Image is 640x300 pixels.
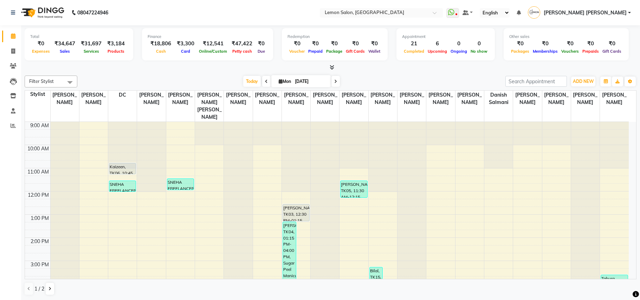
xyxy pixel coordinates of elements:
[26,145,50,152] div: 10:00 AM
[469,49,489,54] span: No show
[449,49,469,54] span: Ongoing
[108,91,137,99] span: DC
[469,40,489,48] div: 0
[256,49,267,54] span: Due
[426,40,449,48] div: 6
[79,91,108,107] span: [PERSON_NAME]
[179,49,192,54] span: Card
[505,76,567,87] input: Search Appointment
[344,40,367,48] div: ₹0
[573,79,594,84] span: ADD NEW
[255,40,267,48] div: ₹0
[370,267,383,294] div: Bilal, TK15, 03:10 PM-04:20 PM, Master Haircut Men w/o wash (₹550),[PERSON_NAME] Styling (₹440)
[195,91,224,122] span: [PERSON_NAME] [PERSON_NAME]
[283,204,309,221] div: [PERSON_NAME], TK03, 12:30 PM-01:15 PM, Whitening Pedicure
[426,49,449,54] span: Upcoming
[51,91,79,107] span: [PERSON_NAME]
[340,91,368,107] span: [PERSON_NAME]
[29,78,54,84] span: Filter Stylist
[29,238,50,245] div: 2:00 PM
[243,76,261,87] span: Today
[601,275,628,298] div: Tahura, TK13, 03:30 PM-04:30 PM, Root touch up (Inoa up to 1 inch)
[18,3,66,22] img: logo
[341,181,367,197] div: [PERSON_NAME], TK05, 11:30 AM-12:15 PM, Lemon Luxury Pedicure (₹3850)
[402,49,426,54] span: Completed
[306,49,324,54] span: Prepaid
[30,40,52,48] div: ₹0
[560,49,581,54] span: Vouchers
[581,49,601,54] span: Prepaids
[106,49,126,54] span: Products
[26,191,50,199] div: 12:00 PM
[231,49,254,54] span: Petty cash
[29,261,50,268] div: 3:00 PM
[52,40,78,48] div: ₹34,647
[509,49,531,54] span: Packages
[509,40,531,48] div: ₹0
[30,34,128,40] div: Total
[197,49,229,54] span: Online/Custom
[531,40,560,48] div: ₹0
[367,40,382,48] div: ₹0
[77,3,108,22] b: 08047224946
[484,91,513,107] span: Danish Salmani
[531,49,560,54] span: Memberships
[324,49,344,54] span: Package
[544,9,627,17] span: [PERSON_NAME] [PERSON_NAME]
[283,222,296,286] div: [PERSON_NAME], TK04, 01:15 PM-04:00 PM, Sugar Peel Manicure (₹1980),Sugar Peel Pedicure (₹2475),H...
[601,49,623,54] span: Gift Cards
[148,40,174,48] div: ₹18,806
[311,91,339,107] span: [PERSON_NAME]
[34,285,44,293] span: 1 / 2
[287,34,382,40] div: Redemption
[167,179,194,190] div: SNEHA FREELANCER, TK09, 11:25 AM-11:55 AM, Rica Wax Underarms (₹330),Threading Upper Lip/ Lower L...
[560,40,581,48] div: ₹0
[287,49,306,54] span: Voucher
[29,215,50,222] div: 1:00 PM
[601,40,623,48] div: ₹0
[293,76,328,87] input: 2025-09-01
[402,34,489,40] div: Appointment
[581,40,601,48] div: ₹0
[367,49,382,54] span: Wallet
[109,163,136,174] div: Kaizeen, TK06, 10:45 AM-11:15 AM, Loreal Absolut Wash Below Shoulder
[306,40,324,48] div: ₹0
[455,91,484,107] span: [PERSON_NAME]
[513,91,542,107] span: [PERSON_NAME]
[571,91,600,107] span: [PERSON_NAME]
[426,91,455,107] span: [PERSON_NAME]
[166,91,195,107] span: [PERSON_NAME]
[600,91,629,107] span: [PERSON_NAME]
[449,40,469,48] div: 0
[528,6,540,19] img: Monica Martin Paul
[229,40,255,48] div: ₹47,422
[104,40,128,48] div: ₹3,184
[571,77,595,86] button: ADD NEW
[324,40,344,48] div: ₹0
[30,49,52,54] span: Expenses
[174,40,197,48] div: ₹3,300
[369,91,397,107] span: [PERSON_NAME]
[29,122,50,129] div: 9:00 AM
[287,40,306,48] div: ₹0
[277,79,293,84] span: Mon
[282,91,310,107] span: [PERSON_NAME]
[197,40,229,48] div: ₹12,541
[402,40,426,48] div: 21
[26,168,50,176] div: 11:00 AM
[224,91,252,107] span: [PERSON_NAME]
[542,91,571,107] span: [PERSON_NAME]
[25,91,50,98] div: Stylist
[78,40,104,48] div: ₹31,697
[253,91,282,107] span: [PERSON_NAME]
[509,34,623,40] div: Other sales
[148,34,267,40] div: Finance
[397,91,426,107] span: [PERSON_NAME]
[154,49,168,54] span: Cash
[82,49,101,54] span: Services
[344,49,367,54] span: Gift Cards
[109,181,136,191] div: SNEHA FREELANCER, TK10, 11:30 AM-12:00 PM, Basic Manicure Membership Complimentary Service (₹600)
[58,49,72,54] span: Sales
[137,91,166,107] span: [PERSON_NAME]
